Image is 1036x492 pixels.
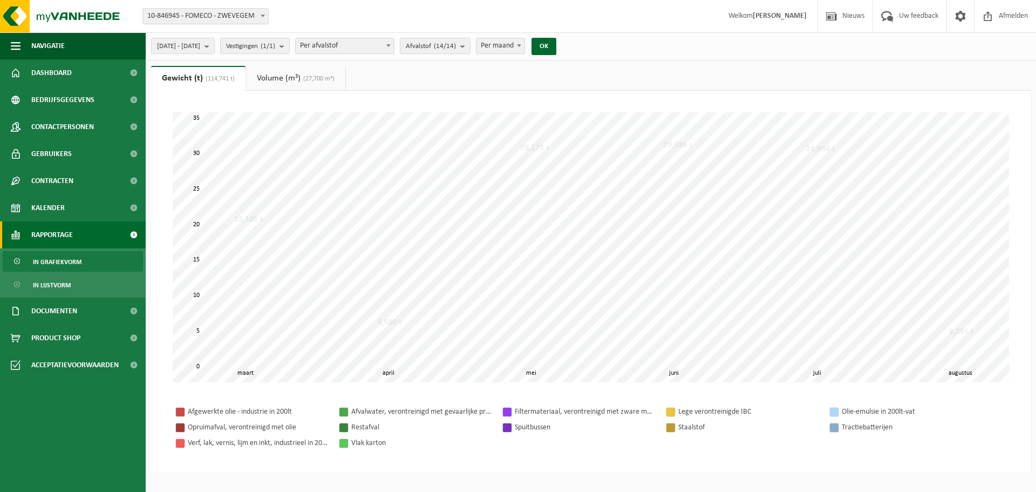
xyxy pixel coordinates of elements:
[143,9,268,24] span: 10-846945 - FOMECO - ZWEVEGEM
[374,317,405,328] div: 4,580 t
[531,38,556,55] button: OK
[400,38,471,54] button: Afvalstof(14/14)
[203,76,235,82] span: (114,741 t)
[5,468,180,492] iframe: chat widget
[515,405,655,419] div: Filtermateriaal, verontreinigd met zware metalen
[301,76,335,82] span: (27,700 m³)
[188,405,328,419] div: Afgewerkte olie - industrie in 200lt
[31,86,94,113] span: Bedrijfsgegevens
[476,38,525,54] span: Per maand
[142,8,269,24] span: 10-846945 - FOMECO - ZWEVEGEM
[296,38,394,53] span: Per afvalstof
[31,221,73,248] span: Rapportage
[157,38,200,55] span: [DATE] - [DATE]
[151,66,246,91] a: Gewicht (t)
[406,38,456,55] span: Afvalstof
[151,38,215,54] button: [DATE] - [DATE]
[660,140,695,151] div: 29,586 t
[188,421,328,434] div: Opruimafval, verontreinigd met olie
[515,421,655,434] div: Spuitbussen
[31,298,77,325] span: Documenten
[842,405,982,419] div: Olie-emulsie in 200lt-vat
[31,140,72,167] span: Gebruikers
[226,38,275,55] span: Vestigingen
[261,43,275,50] count: (1/1)
[351,405,492,419] div: Afvalwater, verontreinigd met gevaarlijke producten
[351,421,492,434] div: Restafval
[31,32,65,59] span: Navigatie
[3,251,143,272] a: In grafiekvorm
[842,421,982,434] div: Tractiebatterijen
[246,66,345,91] a: Volume (m³)
[351,436,492,450] div: Vlak karton
[231,214,266,225] div: 19,120 t
[33,275,71,295] span: In lijstvorm
[31,325,80,352] span: Product Shop
[188,436,328,450] div: Verf, lak, vernis, lijm en inkt, industrieel in 200lt-vat
[220,38,290,54] button: Vestigingen(1/1)
[31,194,65,221] span: Kalender
[946,326,977,337] div: 3,286 t
[517,143,552,153] div: 29,175 t
[3,274,143,295] a: In lijstvorm
[31,167,73,194] span: Contracten
[753,12,807,20] strong: [PERSON_NAME]
[434,43,456,50] count: (14/14)
[31,352,119,379] span: Acceptatievoorwaarden
[476,38,524,53] span: Per maand
[31,113,94,140] span: Contactpersonen
[678,405,819,419] div: Lege verontreinigde IBC
[295,38,394,54] span: Per afvalstof
[31,59,72,86] span: Dashboard
[803,144,838,154] div: 28,994 t
[33,252,81,272] span: In grafiekvorm
[678,421,819,434] div: Staalstof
